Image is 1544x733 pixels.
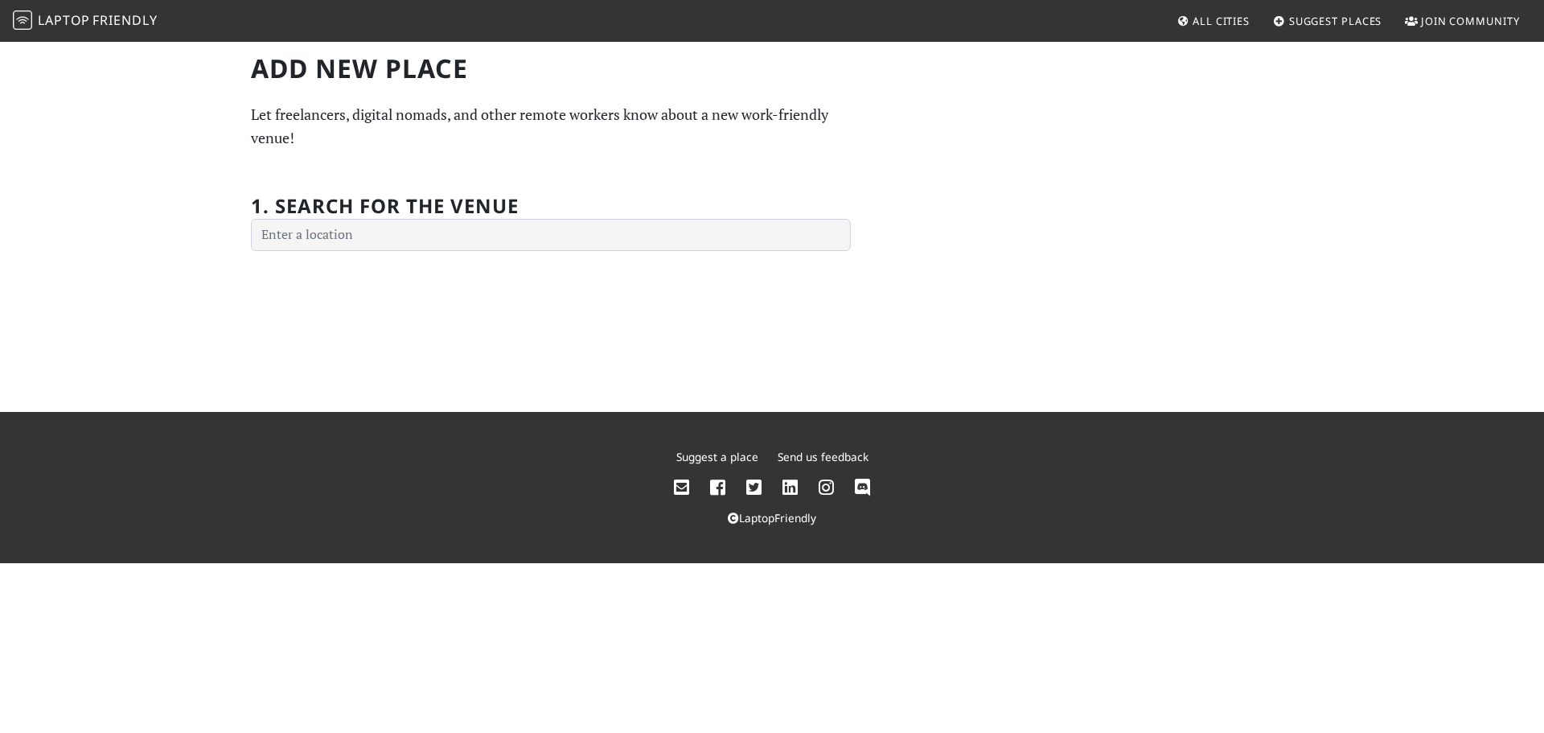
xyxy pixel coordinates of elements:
[1421,14,1520,28] span: Join Community
[1289,14,1382,28] span: Suggest Places
[778,449,868,464] a: Send us feedback
[251,195,519,218] h2: 1. Search for the venue
[251,103,851,150] p: Let freelancers, digital nomads, and other remote workers know about a new work-friendly venue!
[1193,14,1250,28] span: All Cities
[251,53,851,84] h1: Add new Place
[676,449,758,464] a: Suggest a place
[13,10,32,30] img: LaptopFriendly
[728,510,816,525] a: LaptopFriendly
[1170,6,1256,35] a: All Cities
[1398,6,1526,35] a: Join Community
[1267,6,1389,35] a: Suggest Places
[13,7,158,35] a: LaptopFriendly LaptopFriendly
[92,11,157,29] span: Friendly
[38,11,90,29] span: Laptop
[251,219,851,251] input: Enter a location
